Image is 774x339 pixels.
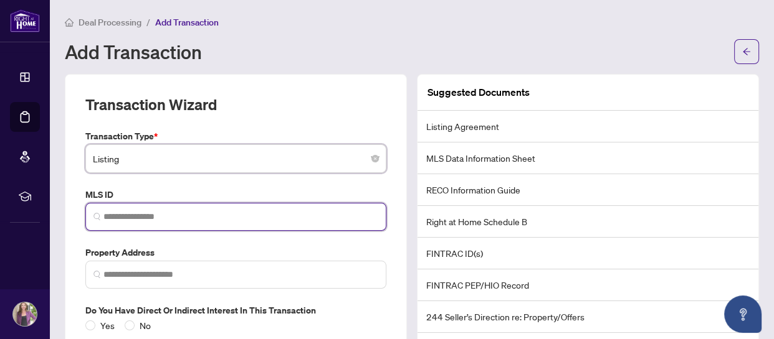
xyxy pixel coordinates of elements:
article: Suggested Documents [428,85,530,100]
label: Property Address [85,246,386,259]
img: search_icon [93,213,101,220]
span: Yes [95,318,120,332]
span: arrow-left [742,47,751,56]
label: Do you have direct or indirect interest in this transaction [85,304,386,317]
img: Profile Icon [13,302,37,326]
li: Right at Home Schedule B [418,206,758,238]
label: Transaction Type [85,129,386,143]
h1: Add Transaction [65,42,202,62]
li: / [146,15,150,29]
li: FINTRAC PEP/HIO Record [418,269,758,301]
span: Add Transaction [155,17,219,28]
li: 244 Seller’s Direction re: Property/Offers [418,301,758,333]
label: MLS ID [85,188,386,202]
h2: Transaction Wizard [85,95,217,114]
button: Open asap [724,295,762,333]
li: FINTRAC ID(s) [418,238,758,269]
span: home [65,18,74,27]
li: Listing Agreement [418,111,758,142]
li: MLS Data Information Sheet [418,142,758,174]
span: No [135,318,156,332]
span: Deal Processing [79,17,141,28]
span: close-circle [371,155,379,162]
img: logo [10,9,40,32]
img: search_icon [93,271,101,278]
span: Listing [93,147,379,170]
li: RECO Information Guide [418,174,758,206]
